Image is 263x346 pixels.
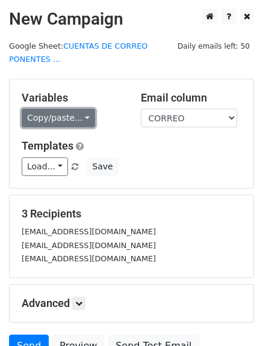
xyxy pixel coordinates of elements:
a: CUENTAS DE CORREO PONENTES ... [9,41,147,64]
div: Widget de chat [203,288,263,346]
a: Templates [22,139,73,152]
h5: 3 Recipients [22,207,241,220]
h5: Advanced [22,297,241,310]
a: Copy/paste... [22,109,95,127]
small: Google Sheet: [9,41,147,64]
small: [EMAIL_ADDRESS][DOMAIN_NAME] [22,227,156,236]
h2: New Campaign [9,9,254,29]
small: [EMAIL_ADDRESS][DOMAIN_NAME] [22,254,156,263]
a: Daily emails left: 50 [173,41,254,50]
span: Daily emails left: 50 [173,40,254,53]
iframe: Chat Widget [203,288,263,346]
h5: Email column [141,91,242,105]
small: [EMAIL_ADDRESS][DOMAIN_NAME] [22,241,156,250]
h5: Variables [22,91,123,105]
a: Load... [22,157,68,176]
button: Save [87,157,118,176]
